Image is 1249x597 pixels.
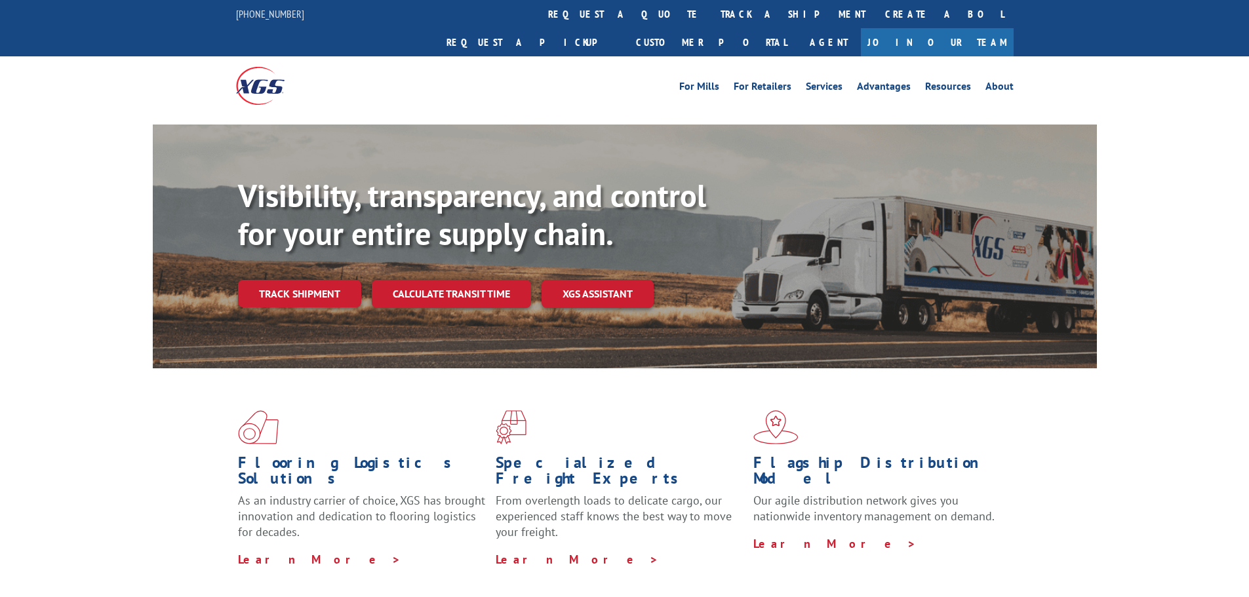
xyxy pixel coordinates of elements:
a: Agent [797,28,861,56]
h1: Flagship Distribution Model [753,455,1001,493]
a: Calculate transit time [372,280,531,308]
p: From overlength loads to delicate cargo, our experienced staff knows the best way to move your fr... [496,493,743,551]
img: xgs-icon-focused-on-flooring-red [496,410,526,444]
span: Our agile distribution network gives you nationwide inventory management on demand. [753,493,995,524]
b: Visibility, transparency, and control for your entire supply chain. [238,175,706,254]
img: xgs-icon-flagship-distribution-model-red [753,410,799,444]
a: Resources [925,81,971,96]
a: Track shipment [238,280,361,307]
a: Services [806,81,843,96]
a: Advantages [857,81,911,96]
a: About [985,81,1014,96]
a: For Mills [679,81,719,96]
a: XGS ASSISTANT [542,280,654,308]
a: Customer Portal [626,28,797,56]
a: Request a pickup [437,28,626,56]
a: For Retailers [734,81,791,96]
h1: Flooring Logistics Solutions [238,455,486,493]
a: Learn More > [753,536,917,551]
a: Learn More > [496,552,659,567]
h1: Specialized Freight Experts [496,455,743,493]
img: xgs-icon-total-supply-chain-intelligence-red [238,410,279,444]
span: As an industry carrier of choice, XGS has brought innovation and dedication to flooring logistics... [238,493,485,539]
a: Learn More > [238,552,401,567]
a: [PHONE_NUMBER] [236,7,304,20]
a: Join Our Team [861,28,1014,56]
